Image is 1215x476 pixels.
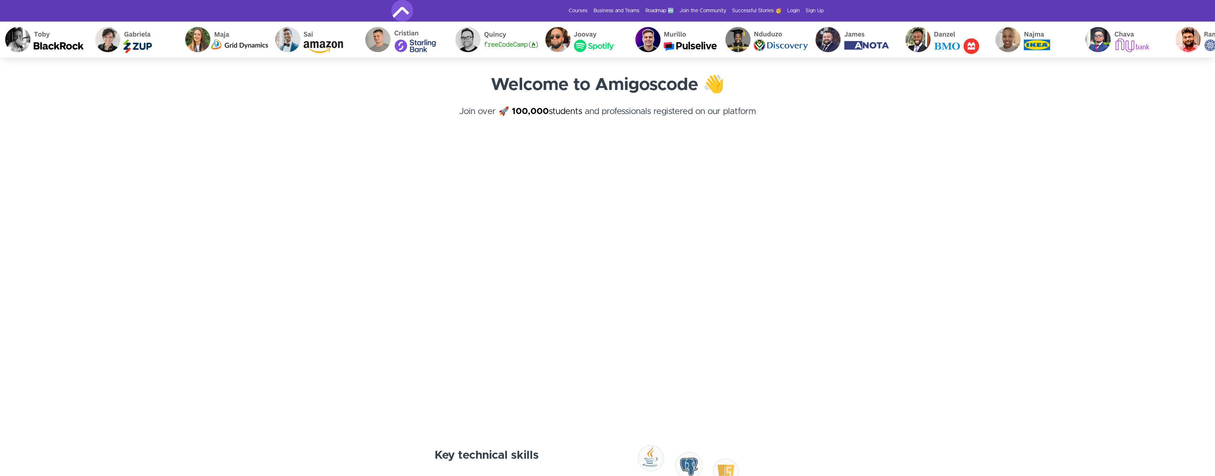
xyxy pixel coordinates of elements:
[616,22,706,58] img: Murillo
[512,107,549,116] strong: 100,000
[391,155,824,398] iframe: Video Player
[569,7,588,14] a: Courses
[976,22,1066,58] img: Najma
[256,22,346,58] img: Sai
[435,450,539,461] strong: Key technical skills
[512,107,582,116] a: 100,000students
[391,105,824,131] h4: Join over 🚀 and professionals registered on our platform
[732,7,781,14] a: Successful Stories 🥳
[886,22,976,58] img: Danzel
[787,7,800,14] a: Login
[436,22,526,58] img: Quincy
[526,22,616,58] img: Joovay
[1066,22,1156,58] img: Chava
[346,22,436,58] img: Cristian
[706,22,796,58] img: Nduduzo
[166,22,256,58] img: Maja
[491,76,725,94] strong: Welcome to Amigoscode 👋
[593,7,640,14] a: Business and Teams
[806,7,824,14] a: Sign Up
[645,7,674,14] a: Roadmap 🆕
[680,7,726,14] a: Join the Community
[76,22,166,58] img: Gabriela
[796,22,886,58] img: James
